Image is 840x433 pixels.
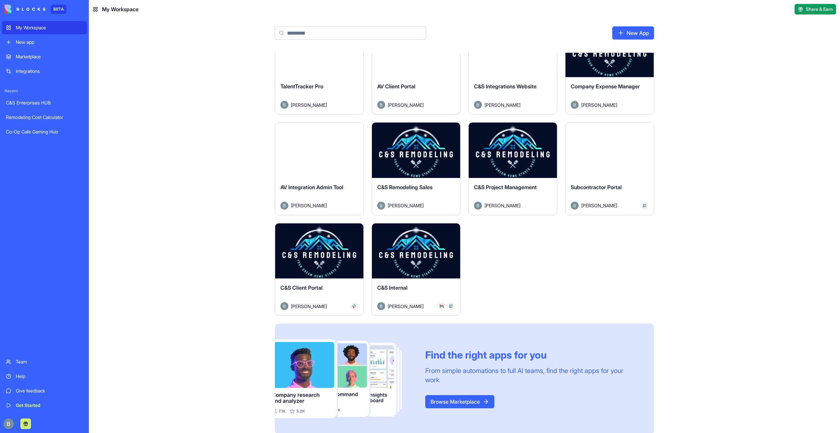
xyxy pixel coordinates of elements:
[6,114,83,121] div: Remodeling Cost Calculator
[377,302,385,310] img: Avatar
[425,366,638,385] div: From simple automations to full AI teams, find the right apps for your work
[2,355,87,368] a: Team
[377,202,385,210] img: Avatar
[372,223,460,316] a: C&S InternalAvatar[PERSON_NAME]
[291,202,327,209] span: [PERSON_NAME]
[2,65,87,78] a: Integrations
[581,202,617,209] span: [PERSON_NAME]
[16,359,83,365] div: Team
[612,26,654,40] a: New App
[6,129,83,135] div: Co-Op Cafe Gaming Hub
[275,339,415,418] img: Frame_181_egmpey.png
[372,22,460,115] a: AV Client PortalAvatar[PERSON_NAME]
[16,402,83,409] div: Get Started
[474,184,537,190] span: C&S Project Management
[2,399,87,412] a: Get Started
[425,395,494,408] a: Browse Marketplace
[571,202,579,210] img: Avatar
[2,21,87,34] a: My Workspace
[280,202,288,210] img: Avatar
[102,5,139,13] span: My Workspace
[372,122,460,215] a: C&S Remodeling SalesAvatar[PERSON_NAME]
[377,101,385,109] img: Avatar
[291,101,327,108] span: [PERSON_NAME]
[280,101,288,109] img: Avatar
[2,88,87,94] span: Recent
[581,101,617,108] span: [PERSON_NAME]
[16,373,83,380] div: Help
[571,101,579,109] img: Avatar
[2,96,87,109] a: C&S Enterprises HUB
[485,101,520,108] span: [PERSON_NAME]
[485,202,520,209] span: [PERSON_NAME]
[377,284,407,291] span: C&S Internal
[280,83,323,90] span: TalentTracker Pro
[377,184,433,190] span: C&S Remodeling Sales
[474,202,482,210] img: Avatar
[2,36,87,49] a: New app
[565,22,654,115] a: Company Expense ManagerAvatar[PERSON_NAME]
[2,50,87,63] a: Marketplace
[16,53,83,60] div: Marketplace
[275,223,364,316] a: C&S Client PortalAvatar[PERSON_NAME]
[2,370,87,383] a: Help
[16,39,83,45] div: New app
[352,304,356,308] img: Slack_i955cf.svg
[565,122,654,215] a: Subcontractor PortalAvatar[PERSON_NAME]
[571,184,622,190] span: Subcontractor Portal
[51,5,66,14] div: BETA
[280,184,343,190] span: AV Integration Admin Tool
[2,125,87,138] a: Co-Op Cafe Gaming Hub
[5,5,66,14] a: BETA
[16,24,83,31] div: My Workspace
[16,68,83,74] div: Integrations
[425,349,638,361] div: Find the right apps for you
[468,22,557,115] a: C&S Integrations WebsiteAvatar[PERSON_NAME]
[440,304,444,308] img: Gmail_trouth.svg
[280,284,323,291] span: C&S Client Portal
[5,5,45,14] img: logo
[275,22,364,115] a: TalentTracker ProAvatar[PERSON_NAME]
[571,83,640,90] span: Company Expense Manager
[2,384,87,397] a: Give feedback
[280,302,288,310] img: Avatar
[388,202,424,209] span: [PERSON_NAME]
[3,419,14,429] img: ACg8ocIug40qN1SCXJiinWdltW7QsPxROn8ZAVDlgOtPD8eQfXIZmw=s96-c
[377,83,415,90] span: AV Client Portal
[6,100,83,106] div: C&S Enterprises HUB
[291,303,327,310] span: [PERSON_NAME]
[474,101,482,109] img: Avatar
[643,204,646,208] img: GCal_x6vdih.svg
[474,83,537,90] span: C&S Integrations Website
[388,101,424,108] span: [PERSON_NAME]
[795,4,836,14] button: Share & Earn
[2,111,87,124] a: Remodeling Cost Calculator
[806,6,833,13] span: Share & Earn
[388,303,424,310] span: [PERSON_NAME]
[275,122,364,215] a: AV Integration Admin ToolAvatar[PERSON_NAME]
[468,122,557,215] a: C&S Project ManagementAvatar[PERSON_NAME]
[449,304,453,308] img: GCal_x6vdih.svg
[16,388,83,394] div: Give feedback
